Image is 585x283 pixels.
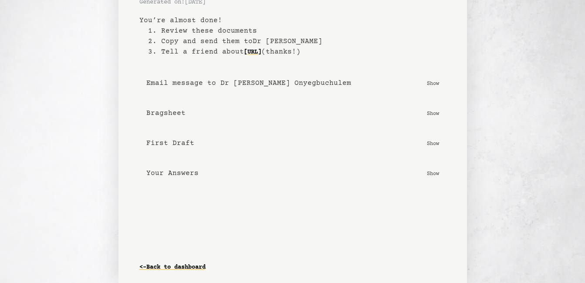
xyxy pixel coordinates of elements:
[146,78,351,88] b: Email message to Dr [PERSON_NAME] Onyegbuchulem
[148,47,446,57] li: 3. Tell a friend about (thanks!)
[146,138,194,148] b: First Draft
[427,169,439,178] p: Show
[148,36,446,47] li: 2. Copy and send them to Dr [PERSON_NAME]
[148,26,446,36] li: 1. Review these documents
[139,15,446,26] b: You’re almost done!
[139,101,446,126] button: Bragsheet Show
[146,168,199,179] b: Your Answers
[146,108,186,118] b: Bragsheet
[139,161,446,186] button: Your Answers Show
[427,109,439,118] p: Show
[427,79,439,88] p: Show
[139,260,206,274] a: <-Back to dashboard
[139,131,446,156] button: First Draft Show
[427,139,439,148] p: Show
[139,71,446,96] button: Email message to Dr [PERSON_NAME] Onyegbuchulem Show
[244,45,261,59] a: [URL]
